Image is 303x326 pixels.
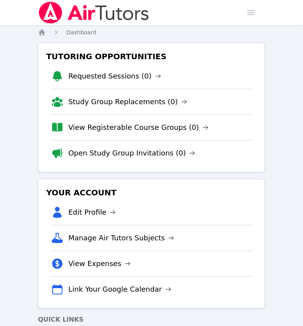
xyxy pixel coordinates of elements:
a: Dashboard [66,28,96,36]
span: Dashboard [66,29,96,36]
nav: Breadcrumb [38,28,265,36]
a: Edit Profile [68,207,116,218]
a: Link Your Google Calendar [68,284,171,295]
a: View Registerable Course Groups (0) [68,122,209,133]
img: Air Tutors [38,2,150,24]
h3: Your Account [45,185,258,200]
h4: Quick Links [38,315,265,324]
a: Requested Sessions (0) [68,71,161,82]
a: Open Study Group Invitations (0) [68,148,196,159]
h3: Tutoring Opportunities [45,49,258,64]
a: Study Group Replacements (0) [68,96,187,107]
a: View Expenses [68,258,131,269]
a: Manage Air Tutors Subjects [68,232,175,244]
